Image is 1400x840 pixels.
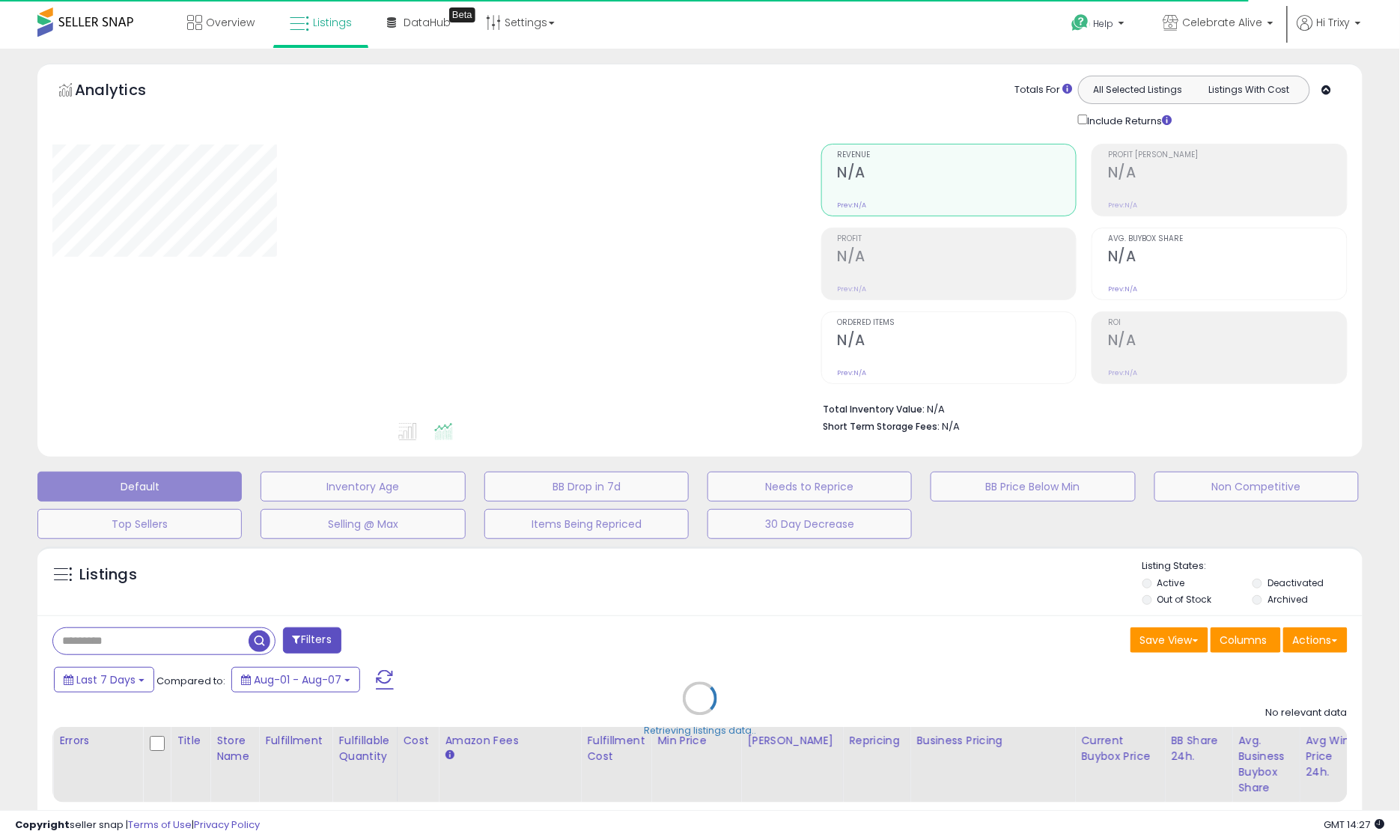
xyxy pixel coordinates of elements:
div: Retrieving listings data.. [644,725,756,738]
button: Selling @ Max [261,509,465,539]
span: Ordered Items [838,319,1077,327]
li: N/A [824,399,1336,417]
button: Listings With Cost [1193,80,1305,100]
a: Help [1060,2,1139,49]
h2: N/A [838,332,1077,352]
h2: N/A [1108,248,1347,268]
small: Prev: N/A [838,368,867,377]
button: 30 Day Decrease [707,509,912,539]
a: Hi Trixy [1297,15,1361,49]
span: N/A [943,419,961,433]
div: seller snap | | [15,818,260,833]
small: Prev: N/A [1108,201,1137,210]
span: Hi Trixy [1317,15,1351,30]
b: Short Term Storage Fees: [824,420,940,433]
span: Revenue [838,151,1077,159]
strong: Copyright [15,818,70,832]
button: BB Drop in 7d [484,472,689,502]
h2: N/A [1108,332,1347,352]
button: Top Sellers [37,509,242,539]
button: Inventory Age [261,472,465,502]
h2: N/A [1108,164,1347,184]
button: All Selected Listings [1083,80,1194,100]
small: Prev: N/A [1108,284,1137,293]
button: Items Being Repriced [484,509,689,539]
span: Celebrate Alive [1183,15,1263,30]
span: ROI [1108,319,1347,327]
b: Total Inventory Value: [824,403,925,416]
span: Help [1094,17,1114,30]
div: Include Returns [1067,112,1190,129]
span: Profit [PERSON_NAME] [1108,151,1347,159]
span: Profit [838,235,1077,243]
small: Prev: N/A [838,284,867,293]
button: BB Price Below Min [931,472,1135,502]
button: Default [37,472,242,502]
i: Get Help [1071,13,1090,32]
span: Avg. Buybox Share [1108,235,1347,243]
small: Prev: N/A [838,201,867,210]
button: Needs to Reprice [707,472,912,502]
span: Overview [206,15,255,30]
button: Non Competitive [1154,472,1359,502]
h2: N/A [838,164,1077,184]
h2: N/A [838,248,1077,268]
small: Prev: N/A [1108,368,1137,377]
span: Listings [313,15,352,30]
span: DataHub [404,15,451,30]
div: Tooltip anchor [449,7,475,22]
div: Totals For [1014,83,1073,97]
h5: Analytics [75,79,175,104]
